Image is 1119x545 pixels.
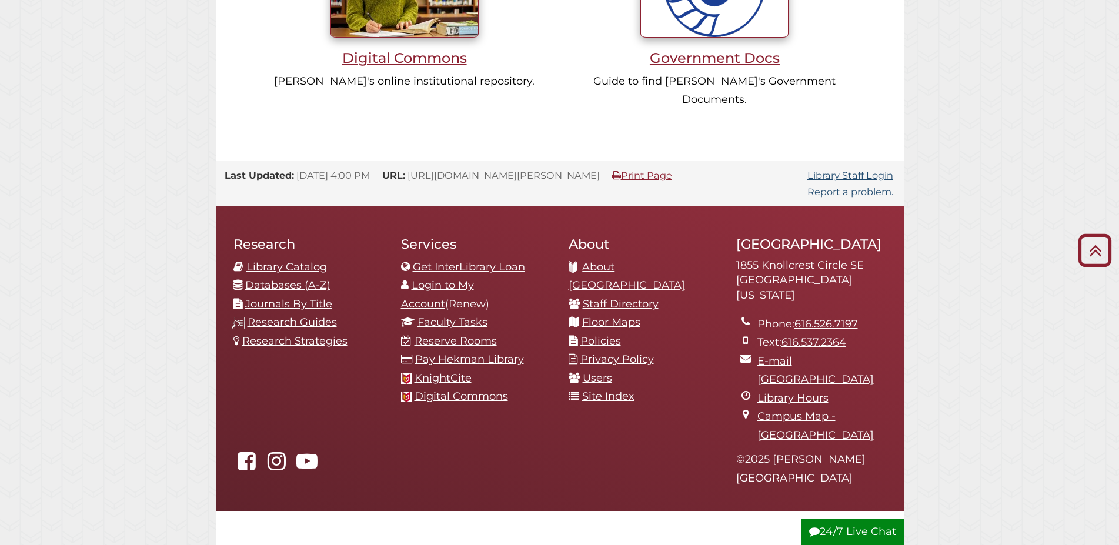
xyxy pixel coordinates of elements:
a: Research Strategies [242,335,348,347]
address: 1855 Knollcrest Circle SE [GEOGRAPHIC_DATA][US_STATE] [736,258,886,303]
a: Library Staff Login [807,169,893,181]
a: E-mail [GEOGRAPHIC_DATA] [757,355,874,386]
h2: [GEOGRAPHIC_DATA] [736,236,886,252]
a: 616.537.2364 [781,336,846,349]
h2: About [569,236,719,252]
a: Digital Commons [415,390,508,403]
span: Last Updated: [225,169,294,181]
a: Pay Hekman Library [415,353,524,366]
li: Text: [757,333,886,352]
a: Report a problem. [807,186,893,198]
li: (Renew) [401,276,551,313]
a: Reserve Rooms [415,335,497,347]
a: Hekman Library on YouTube [293,459,320,472]
a: Databases (A-Z) [245,279,330,292]
a: Users [583,372,612,384]
img: research-guides-icon-white_37x37.png [232,317,245,329]
a: Privacy Policy [580,353,654,366]
a: Journals By Title [245,297,332,310]
p: Guide to find [PERSON_NAME]'s Government Documents. [582,72,848,109]
a: Library Catalog [246,260,327,273]
img: Calvin favicon logo [401,392,412,402]
p: © 2025 [PERSON_NAME][GEOGRAPHIC_DATA] [736,450,886,487]
i: Print Page [612,170,621,180]
h2: Research [233,236,383,252]
a: Print Page [612,169,672,181]
h2: Services [401,236,551,252]
a: Library Hours [757,392,829,404]
a: Get InterLibrary Loan [413,260,525,273]
a: Policies [580,335,621,347]
a: Floor Maps [582,316,640,329]
a: Hekman Library on Facebook [233,459,260,472]
li: Phone: [757,315,886,334]
a: hekmanlibrary on Instagram [263,459,290,472]
span: [DATE] 4:00 PM [296,169,370,181]
a: 616.526.7197 [794,317,858,330]
span: [URL][DOMAIN_NAME][PERSON_NAME] [407,169,600,181]
p: [PERSON_NAME]'s online institutional repository. [272,72,537,91]
a: KnightCite [415,372,472,384]
a: Campus Map - [GEOGRAPHIC_DATA] [757,410,874,442]
a: Faculty Tasks [417,316,487,329]
a: Site Index [582,390,634,403]
a: Staff Directory [583,297,659,310]
a: Login to My Account [401,279,474,310]
h3: Government Docs [582,49,848,66]
span: URL: [382,169,405,181]
a: Back to Top [1074,240,1116,260]
img: Calvin favicon logo [401,373,412,384]
h3: Digital Commons [272,49,537,66]
a: Research Guides [248,316,337,329]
